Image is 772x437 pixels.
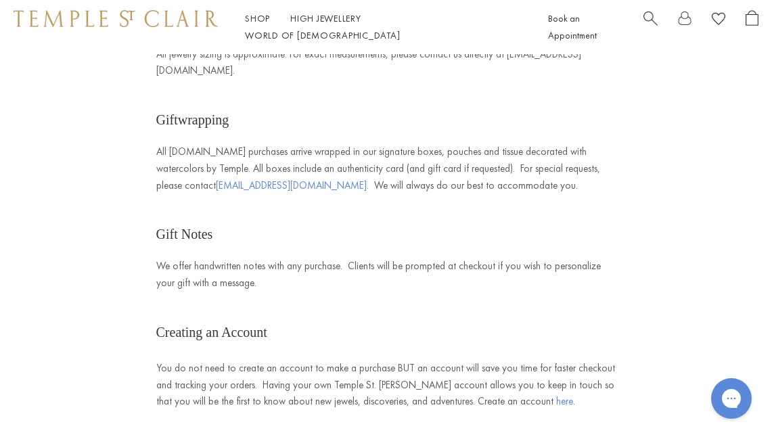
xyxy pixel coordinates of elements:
a: High JewelleryHigh Jewellery [290,12,361,24]
a: here [556,394,573,408]
span: We offer handwritten notes with any purchase. Clients will be prompted at checkout if you wish to... [156,259,601,290]
span: All [DOMAIN_NAME] purchases arrive wrapped in our signature boxes, pouches and tissue decorated w... [156,145,600,192]
a: Open Shopping Bag [746,10,758,44]
span: You do not need to create an account to make a purchase BUT an account will save you time for fas... [156,361,615,409]
img: Temple St. Clair [14,10,218,26]
a: World of [DEMOGRAPHIC_DATA]World of [DEMOGRAPHIC_DATA] [245,29,400,41]
h2: Creating an Account [156,321,616,344]
p: Create an account . [156,360,616,410]
p: All jewelry sizing is approximate. For exact measurements, please contact us directly at [EMAIL_A... [156,46,616,80]
h2: Gift Notes [156,223,616,246]
a: View Wishlist [712,10,725,31]
a: Search [643,10,658,44]
nav: Main navigation [245,10,518,44]
a: [EMAIL_ADDRESS][DOMAIN_NAME] [216,179,367,192]
span: We will always do our best to accommodate you. [369,179,578,192]
span: . [367,179,369,192]
a: Book an Appointment [548,12,597,41]
a: ShopShop [245,12,270,24]
iframe: Gorgias live chat messenger [704,373,758,423]
h2: Giftwrapping [156,109,616,131]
